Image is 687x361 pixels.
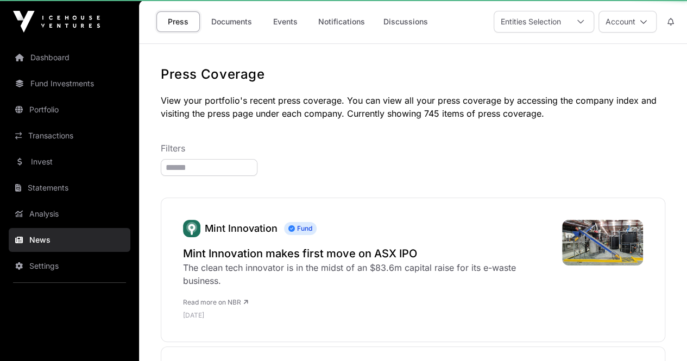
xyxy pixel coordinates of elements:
img: Icehouse Ventures Logo [13,11,100,33]
a: Discussions [376,11,435,32]
a: Read more on NBR [183,298,248,306]
a: Fund Investments [9,72,130,96]
a: Mint Innovation [205,223,278,234]
iframe: Chat Widget [633,309,687,361]
p: Filters [161,142,665,155]
a: News [9,228,130,252]
a: Documents [204,11,259,32]
a: Events [263,11,307,32]
div: The clean tech innovator is in the midst of an $83.6m capital raise for its e-waste business. [183,261,551,287]
a: Analysis [9,202,130,226]
a: Settings [9,254,130,278]
div: Entities Selection [494,11,568,32]
a: Mint Innovation [183,220,200,237]
a: Mint Innovation makes first move on ASX IPO [183,246,551,261]
a: Statements [9,176,130,200]
p: View your portfolio's recent press coverage. You can view all your press coverage by accessing th... [161,94,665,120]
a: Press [156,11,200,32]
a: Portfolio [9,98,130,122]
p: [DATE] [183,311,551,320]
h1: Press Coverage [161,66,665,83]
img: mint-innovation-hammer-mill-.jpeg [562,220,643,265]
button: Account [598,11,657,33]
span: Fund [284,222,317,235]
img: Mint.svg [183,220,200,237]
a: Dashboard [9,46,130,69]
a: Notifications [311,11,372,32]
a: Invest [9,150,130,174]
a: Transactions [9,124,130,148]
